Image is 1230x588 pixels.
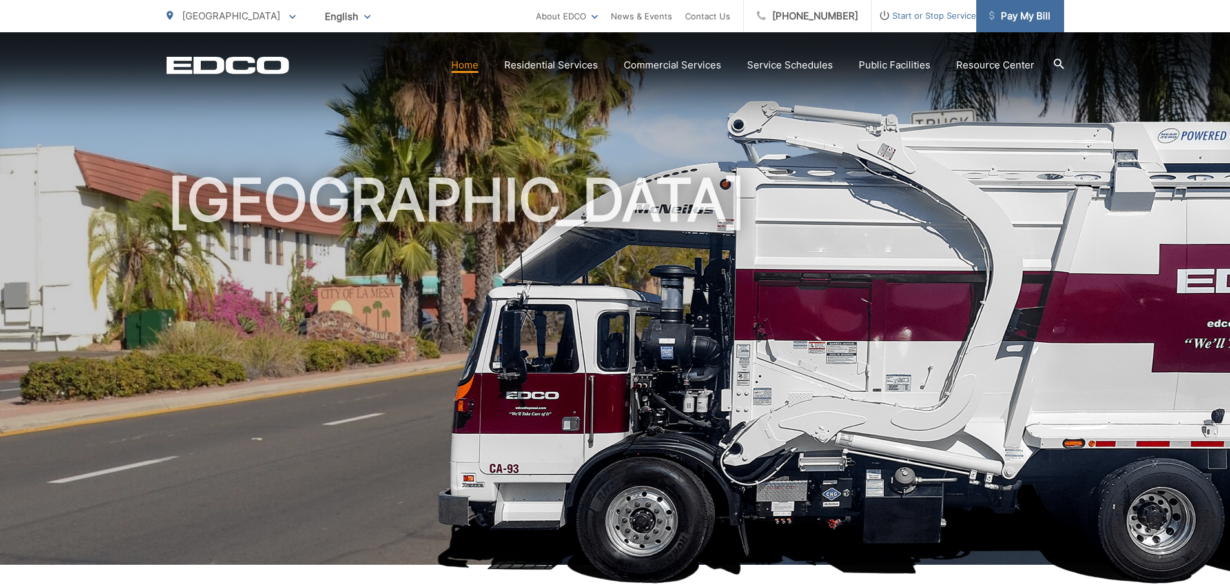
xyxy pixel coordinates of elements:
span: [GEOGRAPHIC_DATA] [182,10,280,22]
a: Contact Us [685,8,730,24]
a: Service Schedules [747,57,833,73]
a: EDCD logo. Return to the homepage. [167,56,289,74]
a: Home [451,57,478,73]
a: Residential Services [504,57,598,73]
a: Resource Center [956,57,1034,73]
span: Pay My Bill [989,8,1051,24]
a: Public Facilities [859,57,930,73]
a: Commercial Services [624,57,721,73]
h1: [GEOGRAPHIC_DATA] [167,168,1064,576]
a: News & Events [611,8,672,24]
a: About EDCO [536,8,598,24]
span: English [315,5,380,28]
